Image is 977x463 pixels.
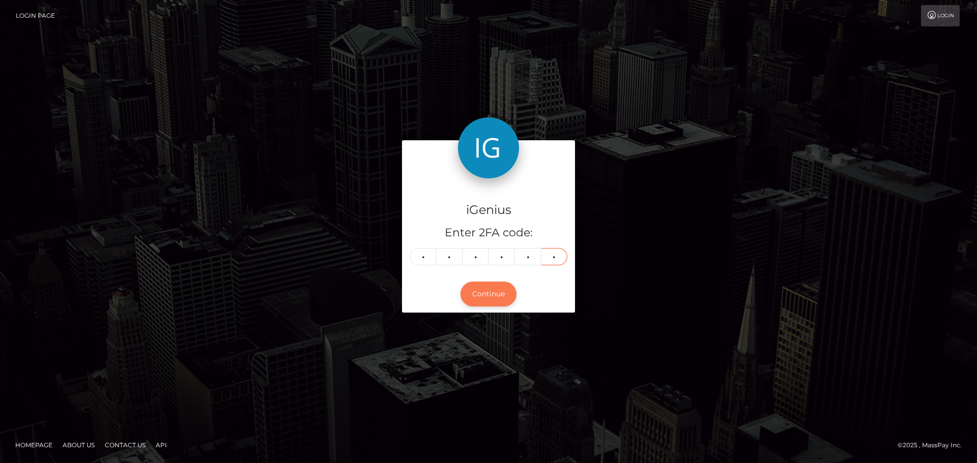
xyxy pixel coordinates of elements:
[898,440,969,451] div: © 2025 , MassPay Inc.
[461,282,516,306] button: Continue
[921,5,960,26] a: Login
[59,437,99,453] a: About Us
[458,117,519,178] img: iGenius
[101,437,150,453] a: Contact Us
[152,437,171,453] a: API
[16,5,55,26] a: Login Page
[410,201,567,219] h4: iGenius
[410,225,567,241] h5: Enter 2FA code:
[11,437,56,453] a: Homepage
